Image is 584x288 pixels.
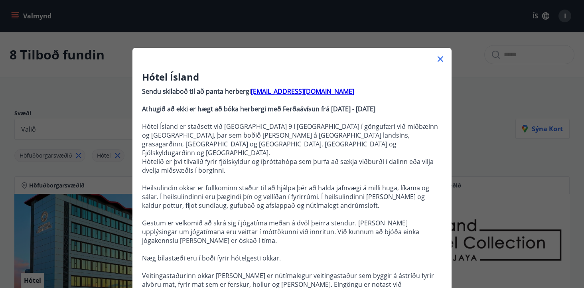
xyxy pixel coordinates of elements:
a: [EMAIL_ADDRESS][DOMAIN_NAME] [251,87,354,96]
p: Heilsulindin okkar er fullkominn staður til að hjálpa þér að halda jafnvægi á milli huga, líkama ... [142,183,442,210]
strong: Athugið að ekki er hægt að bóka herbergi með Ferðaávísun frá [DATE] - [DATE] [142,105,375,113]
p: Hótelið er því tilvalið fyrir fjölskyldur og íþróttahópa sem þurfa að sækja viðburði í dalinn eða... [142,157,442,175]
strong: Sendu skilaboð til að panta herbergi [142,87,251,96]
p: Gestum er velkomið að skrá sig í jógatíma meðan á dvöl þeirra stendur. [PERSON_NAME] upplýsingar ... [142,219,442,245]
p: Næg bílastæði eru í boði fyrir hótelgesti okkar. [142,254,442,262]
h3: Hótel Ísland [142,70,442,84]
p: Hótel Ísland er staðsett við [GEOGRAPHIC_DATA] 9 í [GEOGRAPHIC_DATA] í göngufæri við miðbæinn og ... [142,122,442,157]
